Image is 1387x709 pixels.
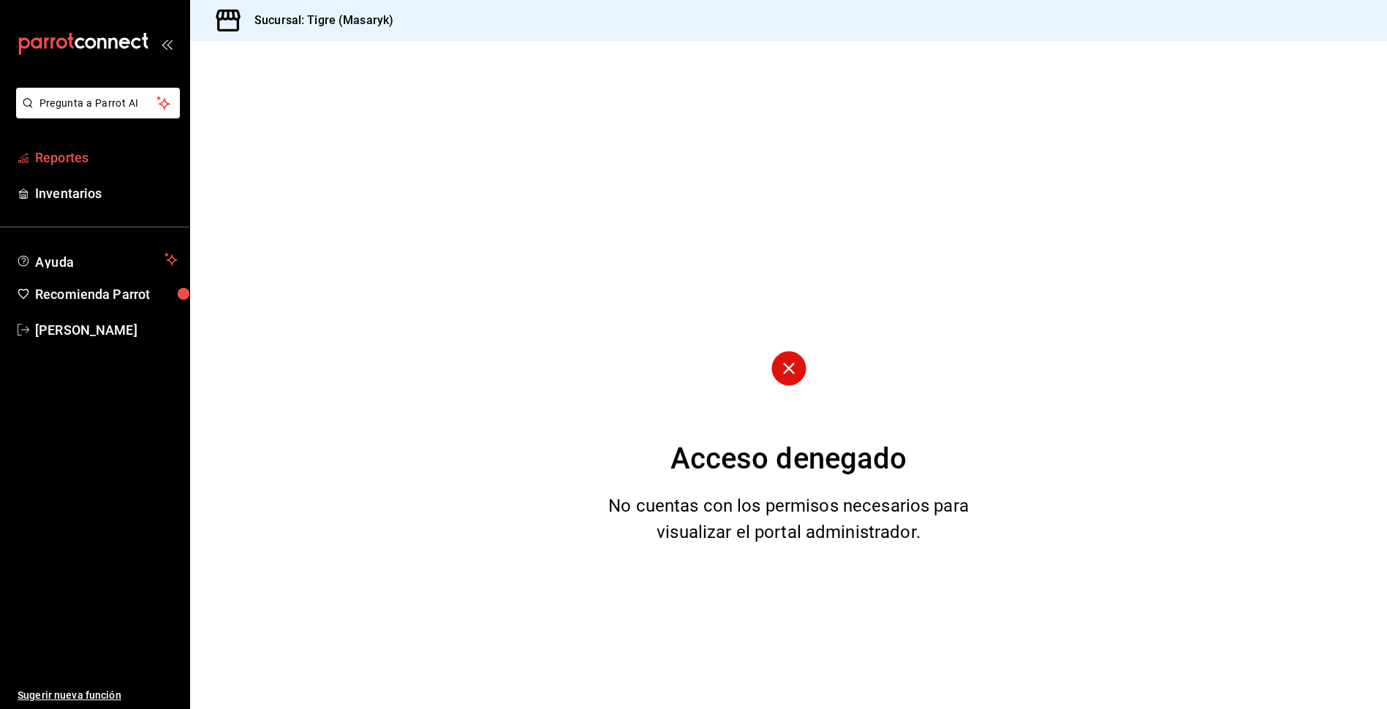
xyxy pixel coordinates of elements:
button: open_drawer_menu [161,38,173,50]
h3: Sucursal: Tigre (Masaryk) [243,12,393,29]
div: No cuentas con los permisos necesarios para visualizar el portal administrador. [590,493,987,545]
span: Reportes [35,148,178,167]
span: Inventarios [35,183,178,203]
span: Sugerir nueva función [18,688,178,703]
span: Ayuda [35,251,159,268]
button: Pregunta a Parrot AI [16,88,180,118]
div: Acceso denegado [670,437,907,481]
span: [PERSON_NAME] [35,320,178,340]
span: Pregunta a Parrot AI [39,96,157,111]
span: Recomienda Parrot [35,284,178,304]
a: Pregunta a Parrot AI [10,106,180,121]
